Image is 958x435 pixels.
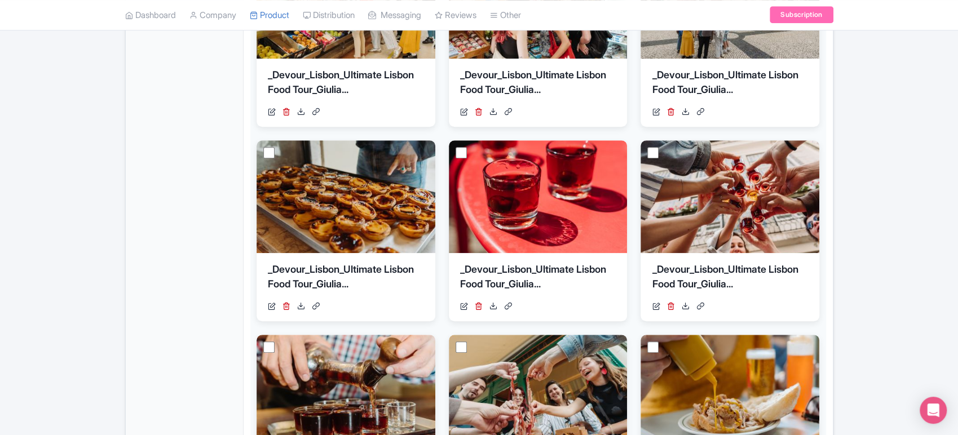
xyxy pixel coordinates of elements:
[652,262,808,296] div: _Devour_Lisbon_Ultimate Lisbon Food Tour_Giulia...
[460,68,616,101] div: _Devour_Lisbon_Ultimate Lisbon Food Tour_Giulia...
[652,68,808,101] div: _Devour_Lisbon_Ultimate Lisbon Food Tour_Giulia...
[770,7,833,24] a: Subscription
[268,68,424,101] div: _Devour_Lisbon_Ultimate Lisbon Food Tour_Giulia...
[920,397,947,424] div: Open Intercom Messenger
[268,262,424,296] div: _Devour_Lisbon_Ultimate Lisbon Food Tour_Giulia...
[460,262,616,296] div: _Devour_Lisbon_Ultimate Lisbon Food Tour_Giulia...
